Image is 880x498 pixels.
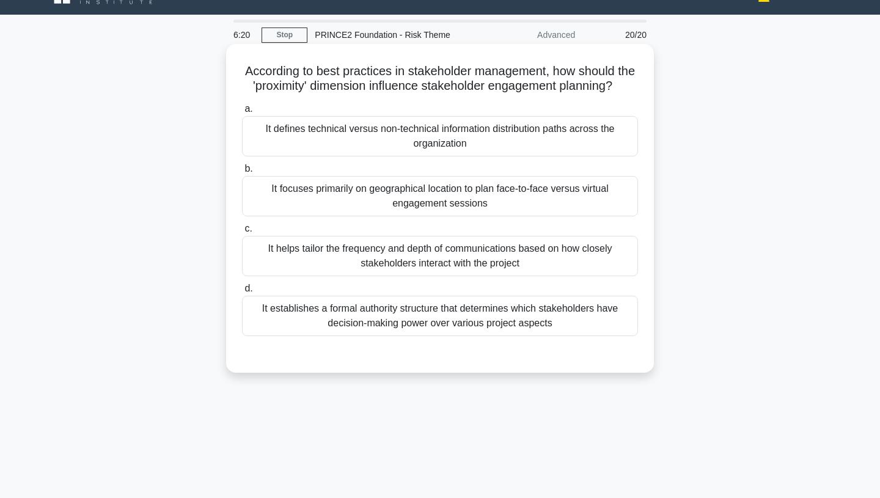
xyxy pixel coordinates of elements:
[307,23,475,47] div: PRINCE2 Foundation - Risk Theme
[242,296,638,336] div: It establishes a formal authority structure that determines which stakeholders have decision-maki...
[242,116,638,156] div: It defines technical versus non-technical information distribution paths across the organization
[226,23,262,47] div: 6:20
[244,283,252,293] span: d.
[244,163,252,174] span: b.
[244,223,252,233] span: c.
[244,103,252,114] span: a.
[242,236,638,276] div: It helps tailor the frequency and depth of communications based on how closely stakeholders inter...
[242,176,638,216] div: It focuses primarily on geographical location to plan face-to-face versus virtual engagement sess...
[241,64,639,94] h5: According to best practices in stakeholder management, how should the 'proximity' dimension influ...
[475,23,582,47] div: Advanced
[582,23,654,47] div: 20/20
[262,27,307,43] a: Stop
